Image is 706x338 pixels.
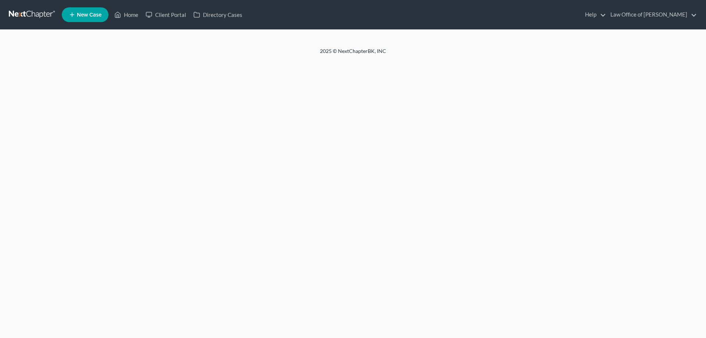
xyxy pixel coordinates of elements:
[142,8,190,21] a: Client Portal
[581,8,606,21] a: Help
[607,8,697,21] a: Law Office of [PERSON_NAME]
[62,7,108,22] new-legal-case-button: New Case
[190,8,246,21] a: Directory Cases
[111,8,142,21] a: Home
[143,47,563,61] div: 2025 © NextChapterBK, INC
